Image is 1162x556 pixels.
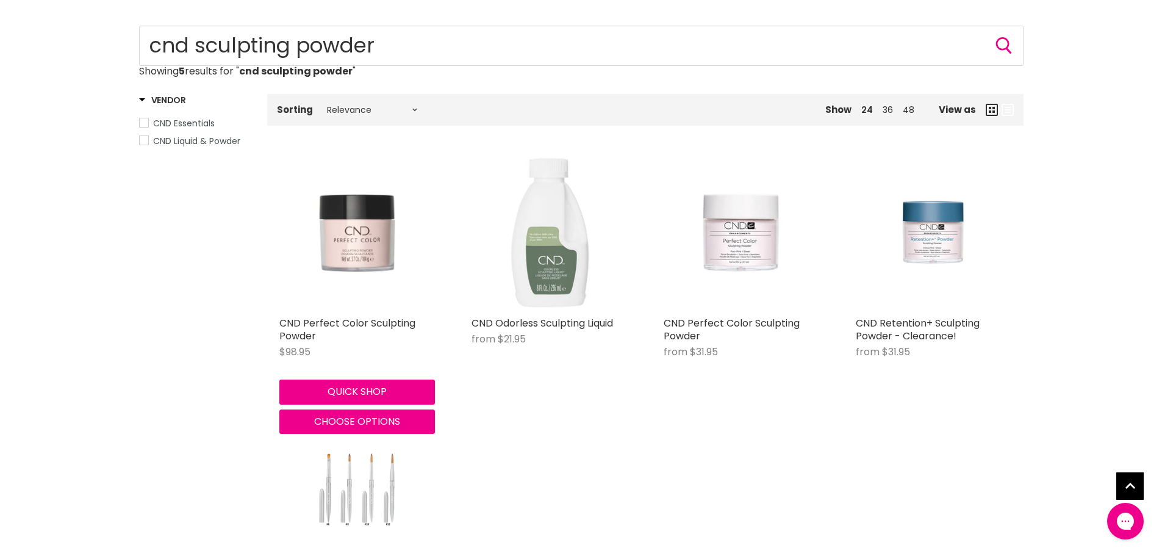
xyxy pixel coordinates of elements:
label: Sorting [277,104,313,115]
span: from [472,332,495,346]
img: CND Retention+ Sculpting Powder - Clearance! [881,155,984,311]
span: View as [939,104,976,115]
iframe: Gorgias live chat messenger [1101,499,1150,544]
span: $98.95 [279,345,310,359]
input: Search [139,26,1024,66]
span: from [664,345,687,359]
a: CND Perfect Color Sculpting Powder [664,316,800,343]
img: CND Odorless Sculpting Liquid [472,155,627,311]
a: 36 [883,104,893,116]
span: Choose options [314,414,400,428]
span: $31.95 [882,345,910,359]
a: CND Odorless Sculpting Liquid [472,316,613,330]
a: CND Perfect Color Sculpting Powder [279,316,415,343]
img: CND Perfect Color Sculpting Powder [689,155,792,311]
span: from [856,345,880,359]
span: $21.95 [498,332,526,346]
a: CND Essentials [139,117,252,130]
span: $31.95 [690,345,718,359]
a: 48 [903,104,914,116]
span: CND Essentials [153,117,215,129]
a: CND Retention+ Sculpting Powder - Clearance! [856,316,980,343]
button: Choose options [279,410,435,434]
a: CND Retention+ Sculpting Powder - Clearance! [856,155,1011,311]
img: CND Pro Sculpting Brush Range [279,441,435,528]
h3: Vendor [139,94,186,106]
p: Showing results for " " [139,66,1024,77]
a: CND Perfect Color Sculpting Powder [664,155,819,311]
button: Quick shop [279,380,435,404]
strong: 5 [179,64,185,78]
strong: cnd sculpting powder [239,64,353,78]
span: CND Liquid & Powder [153,135,240,147]
form: Product [139,26,1024,66]
a: CND Liquid & Powder [139,134,252,148]
a: 24 [861,104,873,116]
span: Show [825,103,852,116]
img: CND Perfect Color Sculpting Powder [279,155,435,311]
button: Search [994,36,1014,56]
